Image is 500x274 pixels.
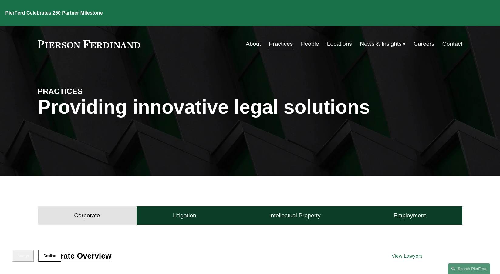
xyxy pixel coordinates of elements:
h4: Intellectual Property [269,212,321,219]
button: Decline [38,250,61,262]
a: About [246,38,261,50]
h1: Providing innovative legal solutions [38,96,462,118]
a: Careers [414,38,434,50]
strong: PierFerd Celebrates 250 Partner Milestone [5,10,103,15]
a: Locations [327,38,352,50]
span: Accept [17,254,29,258]
button: Accept [12,250,34,262]
h4: Employment [394,212,426,219]
p: We use cookies to provide necessary functionality and improve your experience. Read our . [12,230,109,244]
a: Contact [442,38,462,50]
a: Practices [269,38,293,50]
a: Cookie Policy [73,238,96,242]
a: Search this site [448,263,490,274]
a: folder dropdown [360,38,406,50]
h4: PRACTICES [38,86,144,96]
h4: Litigation [173,212,196,219]
span: News & Insights [360,39,402,49]
a: People [301,38,319,50]
a: View Lawyers [392,253,423,259]
h4: Corporate [74,212,100,219]
span: Decline [43,254,56,258]
section: Cookie banner [6,224,115,268]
